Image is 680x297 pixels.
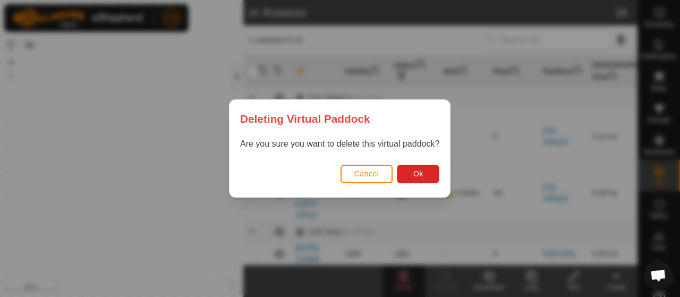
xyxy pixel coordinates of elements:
span: Cancel [354,169,379,178]
button: Cancel [341,165,393,183]
p: Are you sure you want to delete this virtual paddock? [240,138,439,150]
button: Ok [397,165,440,183]
div: Open chat [644,261,673,290]
span: Ok [413,169,423,178]
span: Deleting Virtual Paddock [240,111,370,127]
